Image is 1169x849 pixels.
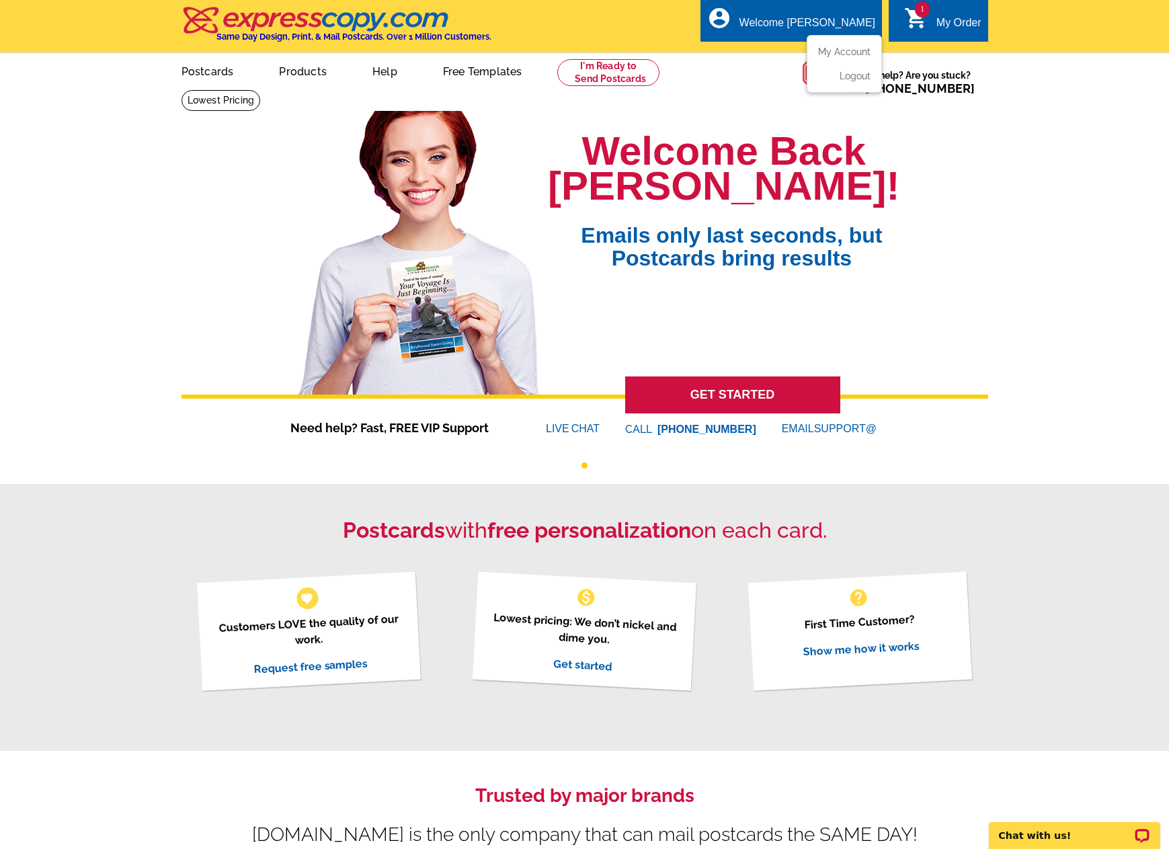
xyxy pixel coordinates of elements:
a: Get started [553,657,612,673]
a: Same Day Design, Print, & Mail Postcards. Over 1 Million Customers. [182,16,491,42]
h1: Welcome Back [PERSON_NAME]! [548,134,899,204]
img: help [802,53,842,93]
div: Welcome [PERSON_NAME] [739,17,875,36]
h4: Same Day Design, Print, & Mail Postcards. Over 1 Million Customers. [216,32,491,42]
a: [PHONE_NUMBER] [865,81,975,95]
p: First Time Customer? [765,609,955,635]
a: GET STARTED [625,376,840,413]
font: SUPPORT@ [814,421,879,437]
p: Customers LOVE the quality of our work. [214,610,404,653]
a: Help [351,54,419,86]
span: Need help? Are you stuck? [842,69,981,95]
div: [DOMAIN_NAME] is the only company that can mail postcards the SAME DAY! [182,827,988,843]
a: Products [257,54,348,86]
a: My Account [818,46,871,57]
font: LIVE [546,421,571,437]
span: monetization_on [575,587,597,608]
span: Need help? Fast, FREE VIP Support [290,419,506,437]
img: welcome-back-logged-in.png [290,100,548,395]
a: Postcards [160,54,255,86]
div: My Order [936,17,981,36]
i: account_circle [707,6,731,30]
strong: Postcards [343,518,445,542]
p: Lowest pricing: We don’t nickel and dime you. [489,609,680,651]
i: shopping_cart [904,6,928,30]
a: Show me how it works [803,639,920,658]
h3: Trusted by major brands [182,784,988,807]
button: 1 of 1 [581,462,588,469]
span: 1 [915,1,930,17]
a: LIVECHAT [546,423,600,434]
strong: free personalization [487,518,691,542]
a: Logout [840,71,871,81]
span: Call [842,81,975,95]
a: 1 shopping_cart My Order [904,15,981,32]
h2: with on each card. [182,518,988,543]
a: Free Templates [421,54,544,86]
span: Emails only last seconds, but Postcards bring results [563,204,899,270]
span: favorite [300,591,314,605]
span: help [848,587,869,608]
iframe: LiveChat chat widget [980,807,1169,849]
a: Request free samples [253,657,368,676]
